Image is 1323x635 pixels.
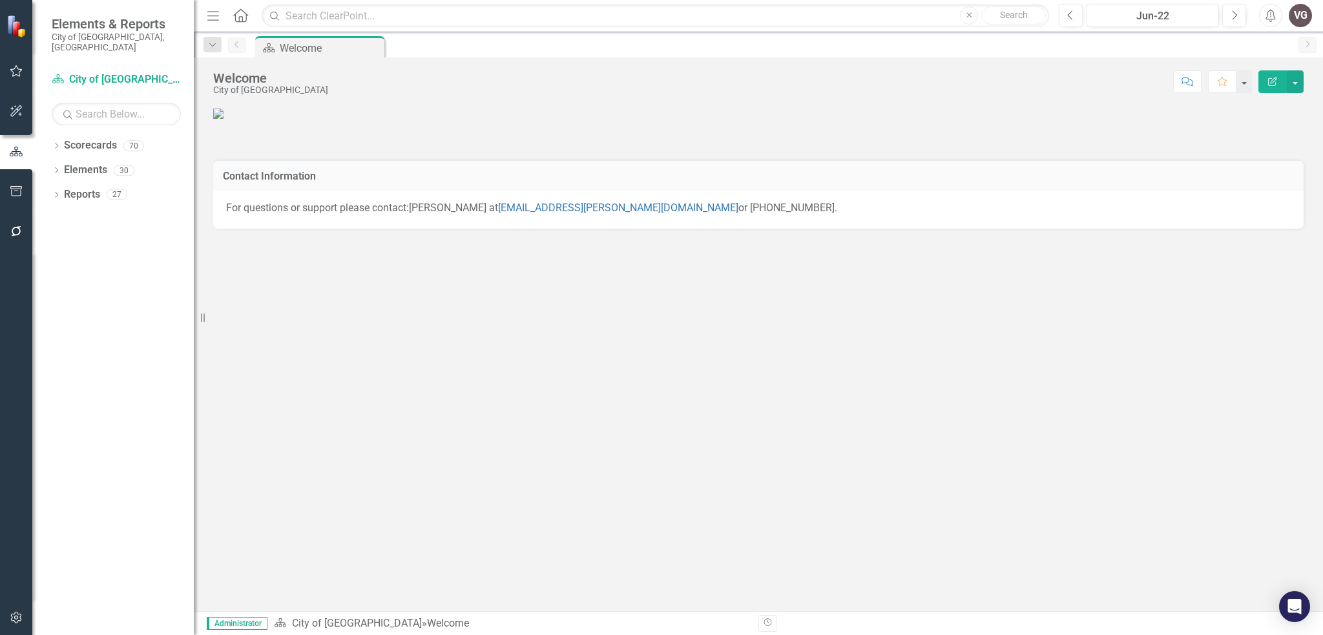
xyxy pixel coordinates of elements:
[52,32,181,53] small: City of [GEOGRAPHIC_DATA], [GEOGRAPHIC_DATA]
[498,202,738,214] a: [EMAIL_ADDRESS][PERSON_NAME][DOMAIN_NAME]
[981,6,1046,25] button: Search
[207,617,267,630] span: Administrator
[1091,8,1214,24] div: Jun-22
[52,103,181,125] input: Search Below...
[223,171,1294,182] h3: Contact Information
[292,617,422,629] a: City of [GEOGRAPHIC_DATA]
[64,187,100,202] a: Reports
[274,616,749,631] div: »
[64,163,107,178] a: Elements
[213,71,328,85] div: Welcome
[107,189,127,200] div: 27
[1087,4,1219,27] button: Jun-22
[1279,591,1310,622] div: Open Intercom Messenger
[1000,10,1028,20] span: Search
[262,5,1049,27] input: Search ClearPoint...
[114,165,134,176] div: 30
[64,138,117,153] a: Scorecards
[123,140,144,151] div: 70
[280,40,381,56] div: Welcome
[52,72,181,87] a: City of [GEOGRAPHIC_DATA]
[226,201,1291,216] p: For questions or support please contact:
[409,202,837,214] span: [PERSON_NAME] at or [PHONE_NUMBER].
[1289,4,1312,27] button: VG
[213,85,328,95] div: City of [GEOGRAPHIC_DATA]
[427,617,469,629] div: Welcome
[6,15,29,37] img: ClearPoint Strategy
[213,109,224,119] img: Strategic%20Priorities_FINAL%20June%2016%20-%20Page%201.jpg
[52,16,181,32] span: Elements & Reports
